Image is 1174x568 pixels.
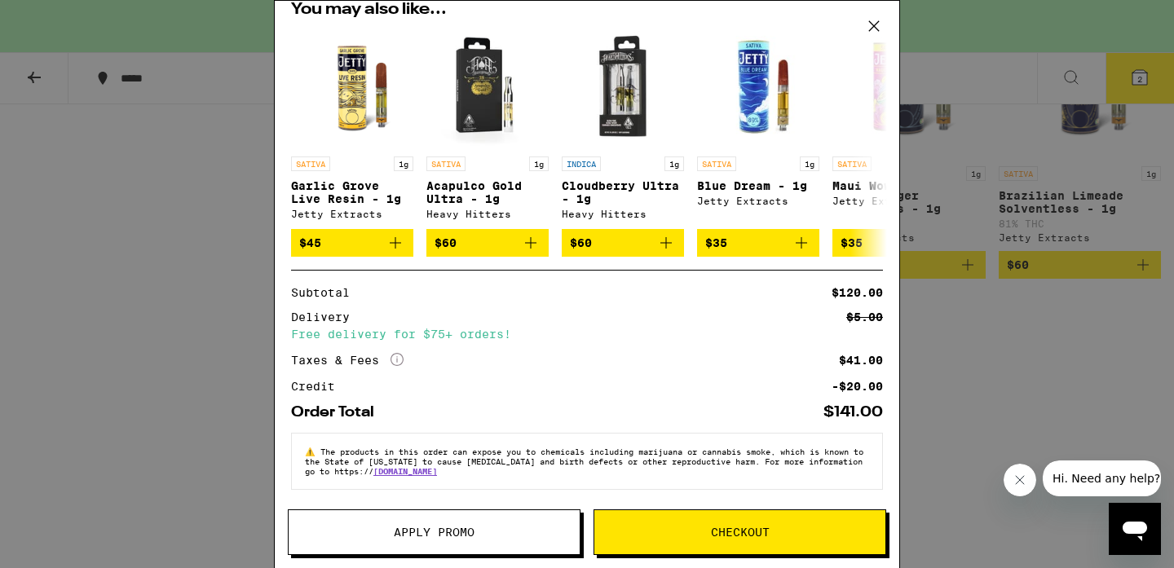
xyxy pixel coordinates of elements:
[841,236,863,249] span: $35
[291,26,413,229] a: Open page for Garlic Grove Live Resin - 1g from Jetty Extracts
[664,156,684,171] p: 1g
[291,2,883,18] h2: You may also like...
[373,466,437,476] a: [DOMAIN_NAME]
[832,229,955,257] button: Add to bag
[562,156,601,171] p: INDICA
[562,26,684,148] img: Heavy Hitters - Cloudberry Ultra - 1g
[832,381,883,392] div: -$20.00
[697,156,736,171] p: SATIVA
[305,447,863,476] span: The products in this order can expose you to chemicals including marijuana or cannabis smoke, whi...
[839,354,883,366] div: $41.00
[426,209,549,219] div: Heavy Hitters
[426,229,549,257] button: Add to bag
[426,156,466,171] p: SATIVA
[291,353,404,368] div: Taxes & Fees
[711,526,770,538] span: Checkout
[697,26,819,229] a: Open page for Blue Dream - 1g from Jetty Extracts
[823,405,883,420] div: $141.00
[832,26,955,148] img: Jetty Extracts - Maui Wowie - 1g
[291,229,413,257] button: Add to bag
[291,179,413,205] p: Garlic Grove Live Resin - 1g
[562,209,684,219] div: Heavy Hitters
[697,179,819,192] p: Blue Dream - 1g
[1109,503,1161,555] iframe: Button to launch messaging window
[426,26,549,229] a: Open page for Acapulco Gold Ultra - 1g from Heavy Hitters
[1043,460,1161,496] iframe: Message from company
[562,179,684,205] p: Cloudberry Ultra - 1g
[291,26,413,148] img: Jetty Extracts - Garlic Grove Live Resin - 1g
[800,156,819,171] p: 1g
[594,509,886,555] button: Checkout
[291,209,413,219] div: Jetty Extracts
[832,156,872,171] p: SATIVA
[570,236,592,249] span: $60
[291,311,361,323] div: Delivery
[832,196,955,206] div: Jetty Extracts
[291,381,346,392] div: Credit
[832,26,955,229] a: Open page for Maui Wowie - 1g from Jetty Extracts
[394,156,413,171] p: 1g
[562,229,684,257] button: Add to bag
[832,179,955,192] p: Maui Wowie - 1g
[299,236,321,249] span: $45
[846,311,883,323] div: $5.00
[291,287,361,298] div: Subtotal
[562,26,684,229] a: Open page for Cloudberry Ultra - 1g from Heavy Hitters
[394,526,474,538] span: Apply Promo
[705,236,727,249] span: $35
[832,287,883,298] div: $120.00
[305,447,320,456] span: ⚠️
[291,405,386,420] div: Order Total
[529,156,549,171] p: 1g
[435,236,457,249] span: $60
[291,328,883,340] div: Free delivery for $75+ orders!
[426,179,549,205] p: Acapulco Gold Ultra - 1g
[697,229,819,257] button: Add to bag
[426,26,549,148] img: Heavy Hitters - Acapulco Gold Ultra - 1g
[1004,464,1036,496] iframe: Close message
[288,509,580,555] button: Apply Promo
[697,26,819,148] img: Jetty Extracts - Blue Dream - 1g
[697,196,819,206] div: Jetty Extracts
